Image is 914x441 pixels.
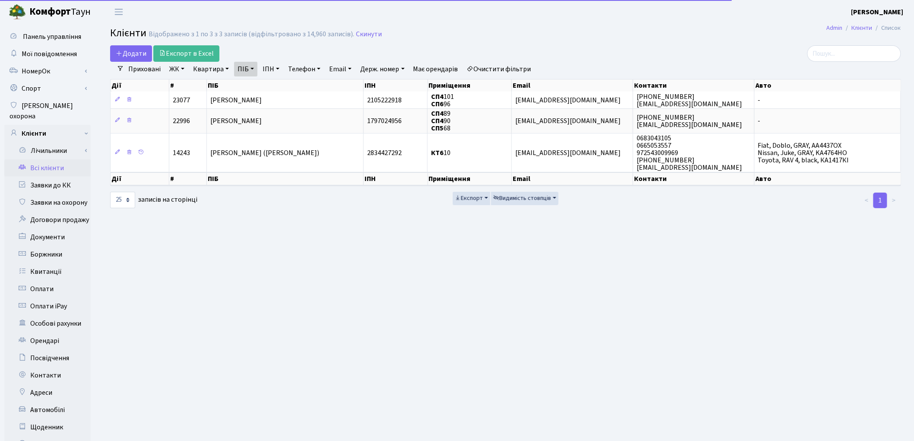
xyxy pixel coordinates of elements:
[512,172,633,185] th: Email
[852,23,873,32] a: Клієнти
[431,92,444,102] b: СП4
[4,367,91,384] a: Контакти
[169,79,207,92] th: #
[364,172,428,185] th: ІПН
[125,62,164,76] a: Приховані
[4,194,91,211] a: Заявки на охорону
[4,332,91,349] a: Орендарі
[4,63,91,80] a: НомерОк
[755,79,901,92] th: Авто
[110,192,197,208] label: записів на сторінці
[428,172,512,185] th: Приміщення
[29,5,91,19] span: Таун
[431,92,454,109] span: 101 96
[4,177,91,194] a: Заявки до КК
[637,133,742,172] span: 0683043105 0665053557 972543009969 [PHONE_NUMBER] [EMAIL_ADDRESS][DOMAIN_NAME]
[4,228,91,246] a: Документи
[515,148,621,158] span: [EMAIL_ADDRESS][DOMAIN_NAME]
[210,95,262,105] span: [PERSON_NAME]
[367,116,402,126] span: 1797024956
[9,3,26,21] img: logo.png
[453,192,490,205] button: Експорт
[4,401,91,419] a: Автомобілі
[210,148,319,158] span: [PERSON_NAME] ([PERSON_NAME])
[455,194,483,203] span: Експорт
[153,45,219,62] a: Експорт в Excel
[285,62,324,76] a: Телефон
[814,19,914,37] nav: breadcrumb
[512,79,633,92] th: Email
[807,45,901,62] input: Пошук...
[755,172,901,185] th: Авто
[22,49,77,59] span: Мої повідомлення
[111,172,169,185] th: Дії
[149,30,354,38] div: Відображено з 1 по 3 з 3 записів (відфільтровано з 14,960 записів).
[4,298,91,315] a: Оплати iPay
[491,192,559,205] button: Видимість стовпців
[116,49,146,58] span: Додати
[758,116,761,126] span: -
[758,95,761,105] span: -
[758,141,849,165] span: Fiat, Doblo, GRAY, АА4437ОХ Nissan, Juke, GRAY, KA4764HO Toyota, RAV 4, black, КА1417КІ
[873,193,887,208] a: 1
[4,315,91,332] a: Особові рахунки
[410,62,462,76] a: Має орендарів
[110,45,152,62] a: Додати
[234,62,257,76] a: ПІБ
[110,25,146,41] span: Клієнти
[637,113,742,130] span: [PHONE_NUMBER] [EMAIL_ADDRESS][DOMAIN_NAME]
[4,97,91,125] a: [PERSON_NAME] охорона
[431,148,444,158] b: КТ6
[637,92,742,109] span: [PHONE_NUMBER] [EMAIL_ADDRESS][DOMAIN_NAME]
[23,32,81,41] span: Панель управління
[173,116,190,126] span: 22996
[493,194,551,203] span: Видимість стовпців
[259,62,283,76] a: ІПН
[4,211,91,228] a: Договори продажу
[431,124,444,133] b: СП5
[173,95,190,105] span: 23077
[431,109,451,133] span: 89 90 68
[357,62,408,76] a: Держ. номер
[111,79,169,92] th: Дії
[431,148,451,158] span: 10
[207,79,364,92] th: ПІБ
[428,79,512,92] th: Приміщення
[463,62,535,76] a: Очистити фільтри
[367,148,402,158] span: 2834427292
[633,172,755,185] th: Контакти
[431,116,444,126] b: СП4
[173,148,190,158] span: 14243
[110,192,135,208] select: записів на сторінці
[4,159,91,177] a: Всі клієнти
[190,62,232,76] a: Квартира
[851,7,904,17] a: [PERSON_NAME]
[4,263,91,280] a: Квитанції
[827,23,843,32] a: Admin
[4,45,91,63] a: Мої повідомлення
[210,116,262,126] span: [PERSON_NAME]
[431,109,444,118] b: СП4
[367,95,402,105] span: 2105222918
[108,5,130,19] button: Переключити навігацію
[515,116,621,126] span: [EMAIL_ADDRESS][DOMAIN_NAME]
[166,62,188,76] a: ЖК
[515,95,621,105] span: [EMAIL_ADDRESS][DOMAIN_NAME]
[873,23,901,33] li: Список
[4,419,91,436] a: Щоденник
[4,246,91,263] a: Боржники
[207,172,364,185] th: ПІБ
[4,280,91,298] a: Оплати
[4,384,91,401] a: Адреси
[10,142,91,159] a: Лічильники
[356,30,382,38] a: Скинути
[4,349,91,367] a: Посвідчення
[4,80,91,97] a: Спорт
[29,5,71,19] b: Комфорт
[431,99,444,109] b: СП6
[169,172,207,185] th: #
[4,125,91,142] a: Клієнти
[326,62,355,76] a: Email
[4,28,91,45] a: Панель управління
